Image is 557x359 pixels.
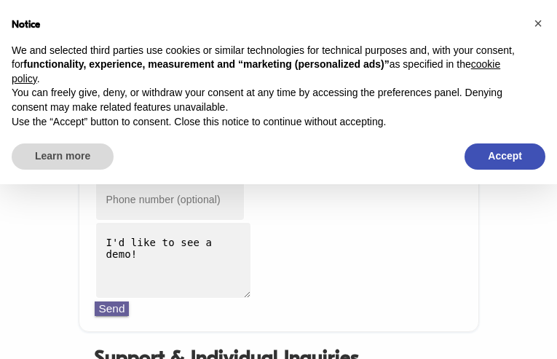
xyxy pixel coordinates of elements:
[12,143,114,170] button: Learn more
[12,17,522,32] h2: Notice
[12,86,522,114] p: You can freely give, deny, or withdraw your consent at any time by accessing the preferences pane...
[534,15,542,31] span: ×
[465,143,545,170] button: Accept
[95,221,252,299] textarea: I'd like to see a demo!
[12,115,522,130] p: Use the “Accept” button to consent. Close this notice to continue without accepting.
[12,58,500,84] a: cookie policy
[23,58,389,70] strong: functionality, experience, measurement and “marketing (personalized ads)”
[95,178,245,221] input: Phone number (optional)
[526,12,550,35] button: Close this notice
[12,44,522,87] p: We and selected third parties use cookies or similar technologies for technical purposes and, wit...
[95,301,130,316] button: Send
